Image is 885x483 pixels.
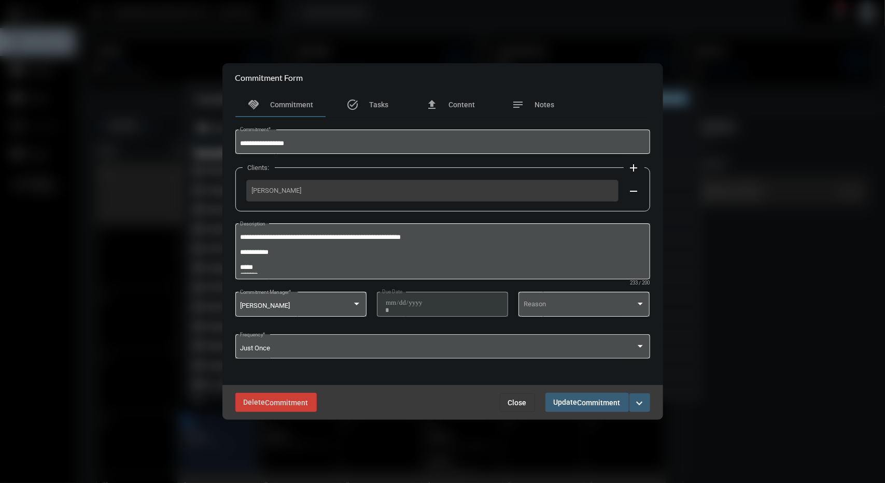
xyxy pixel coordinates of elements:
[244,398,308,406] span: Delete
[248,98,260,111] mat-icon: handshake
[628,185,640,197] mat-icon: remove
[235,73,303,82] h2: Commitment Form
[508,399,527,407] span: Close
[271,101,314,109] span: Commitment
[369,101,388,109] span: Tasks
[545,393,629,412] button: UpdateCommitment
[346,98,359,111] mat-icon: task_alt
[240,302,290,309] span: [PERSON_NAME]
[500,393,535,412] button: Close
[265,399,308,407] span: Commitment
[634,397,646,409] mat-icon: expand_more
[630,280,650,286] mat-hint: 233 / 200
[578,399,621,407] span: Commitment
[240,344,270,352] span: Just Once
[535,101,555,109] span: Notes
[628,162,640,174] mat-icon: add
[512,98,525,111] mat-icon: notes
[554,398,621,406] span: Update
[426,98,438,111] mat-icon: file_upload
[243,164,275,172] label: Clients:
[235,393,317,412] button: DeleteCommitment
[448,101,475,109] span: Content
[252,187,613,194] span: [PERSON_NAME]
